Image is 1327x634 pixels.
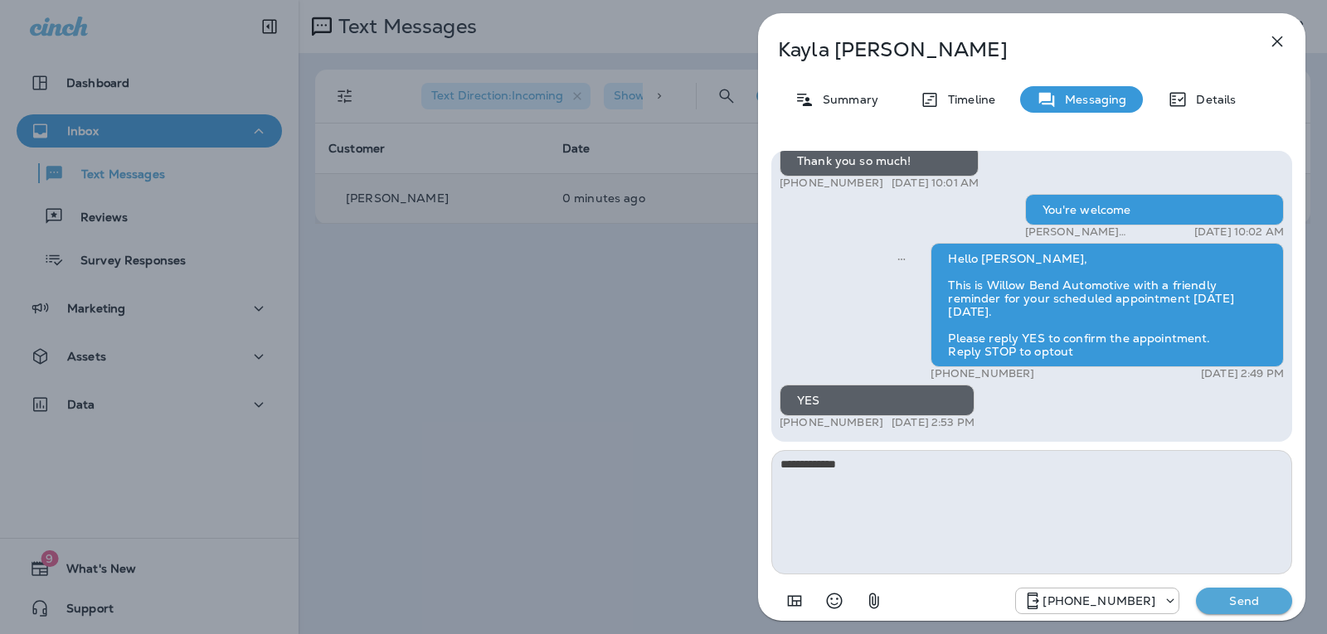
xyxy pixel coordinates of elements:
p: [DATE] 10:01 AM [892,177,979,190]
p: Messaging [1057,93,1126,106]
button: Select an emoji [818,584,851,617]
p: [PHONE_NUMBER] [1043,594,1155,607]
p: [PERSON_NAME] WillowBend [1025,225,1180,239]
div: YES [780,385,975,416]
p: [DATE] 10:02 AM [1194,225,1284,239]
p: [PHONE_NUMBER] [780,177,883,190]
p: Timeline [940,93,995,106]
button: Add in a premade template [778,584,811,617]
div: +1 (813) 497-4455 [1016,591,1179,611]
button: Send [1196,588,1292,614]
p: [DATE] 2:49 PM [1201,367,1284,380]
p: [DATE] 2:53 PM [892,416,975,429]
p: Kayla [PERSON_NAME] [778,38,1231,61]
p: [PHONE_NUMBER] [931,367,1034,380]
p: Details [1188,93,1236,106]
div: Thank you so much! [780,145,979,177]
p: Summary [814,93,878,106]
div: You're welcome [1025,194,1284,225]
p: [PHONE_NUMBER] [780,416,883,429]
div: Hello [PERSON_NAME], This is Willow Bend Automotive with a friendly reminder for your scheduled a... [931,243,1284,367]
span: Sent [897,250,906,265]
p: Send [1209,593,1279,608]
